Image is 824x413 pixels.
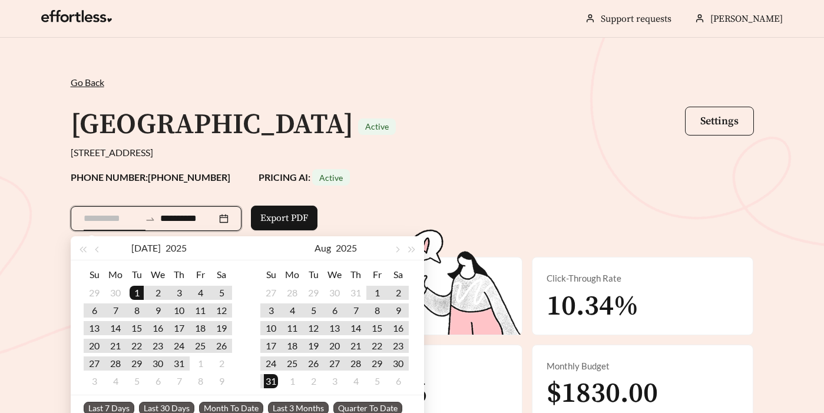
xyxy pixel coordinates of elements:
span: Export PDF [260,211,308,225]
td: 2025-08-07 [168,372,190,390]
div: 3 [327,374,342,388]
div: 4 [108,374,123,388]
div: 5 [306,303,320,318]
td: 2025-08-25 [282,355,303,372]
td: 2025-08-21 [345,337,366,355]
td: 2025-07-02 [147,284,168,302]
div: 7 [172,374,186,388]
th: Mo [105,265,126,284]
td: 2025-07-31 [168,355,190,372]
div: 7 [349,303,363,318]
div: 4 [193,286,207,300]
td: 2025-07-14 [105,319,126,337]
div: Click-Through Rate [547,272,739,285]
td: 2025-07-30 [147,355,168,372]
div: 28 [285,286,299,300]
td: 2025-08-08 [190,372,211,390]
button: Settings [685,107,754,136]
div: 1 [193,356,207,371]
span: $1830.00 [547,376,658,411]
td: 2025-08-15 [366,319,388,337]
td: 2025-07-28 [105,355,126,372]
td: 2025-08-04 [105,372,126,390]
div: 27 [327,356,342,371]
td: 2025-08-03 [84,372,105,390]
td: 2025-08-13 [324,319,345,337]
td: 2025-08-28 [345,355,366,372]
div: 6 [151,374,165,388]
div: 18 [285,339,299,353]
strong: PHONE NUMBER: [PHONE_NUMBER] [71,171,230,183]
th: Fr [366,265,388,284]
td: 2025-08-03 [260,302,282,319]
div: 8 [370,303,384,318]
td: 2025-07-03 [168,284,190,302]
td: 2025-08-08 [366,302,388,319]
div: 18 [193,321,207,335]
td: 2025-08-06 [324,302,345,319]
div: 29 [306,286,320,300]
span: Active [319,173,343,183]
td: 2025-08-30 [388,355,409,372]
td: 2025-09-04 [345,372,366,390]
td: 2025-08-05 [126,372,147,390]
div: 29 [130,356,144,371]
td: 2025-07-08 [126,302,147,319]
td: 2025-09-05 [366,372,388,390]
td: 2025-08-06 [147,372,168,390]
div: 21 [349,339,363,353]
div: 16 [151,321,165,335]
td: 2025-07-18 [190,319,211,337]
div: 7 [108,303,123,318]
td: 2025-07-24 [168,337,190,355]
td: 2025-07-28 [282,284,303,302]
div: 25 [193,339,207,353]
td: 2025-08-26 [303,355,324,372]
div: 28 [108,356,123,371]
td: 2025-07-19 [211,319,232,337]
td: 2025-09-06 [388,372,409,390]
button: [DATE] [131,236,161,260]
div: 13 [87,321,101,335]
td: 2025-08-29 [366,355,388,372]
td: 2025-08-17 [260,337,282,355]
div: 28 [349,356,363,371]
div: 20 [327,339,342,353]
div: 9 [151,303,165,318]
h1: [GEOGRAPHIC_DATA] [71,107,353,143]
th: Tu [303,265,324,284]
div: 31 [349,286,363,300]
div: 5 [370,374,384,388]
div: 19 [306,339,320,353]
span: 10.34% [547,289,638,324]
td: 2025-09-01 [282,372,303,390]
div: 2 [306,374,320,388]
div: 8 [193,374,207,388]
td: 2025-06-30 [105,284,126,302]
td: 2025-07-21 [105,337,126,355]
td: 2025-07-17 [168,319,190,337]
div: 14 [108,321,123,335]
div: 11 [285,321,299,335]
td: 2025-08-02 [388,284,409,302]
div: 13 [327,321,342,335]
td: 2025-07-20 [84,337,105,355]
span: [PERSON_NAME] [710,13,783,25]
td: 2025-07-05 [211,284,232,302]
td: 2025-08-01 [366,284,388,302]
div: 19 [214,321,229,335]
div: [STREET_ADDRESS] [71,146,754,160]
span: Settings [700,114,739,128]
div: 17 [172,321,186,335]
div: 26 [214,339,229,353]
div: 4 [349,374,363,388]
div: 2 [391,286,405,300]
td: 2025-07-07 [105,302,126,319]
div: 9 [214,374,229,388]
div: 10 [172,303,186,318]
th: Th [168,265,190,284]
div: 27 [87,356,101,371]
div: 10 [264,321,278,335]
th: Sa [388,265,409,284]
td: 2025-08-16 [388,319,409,337]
